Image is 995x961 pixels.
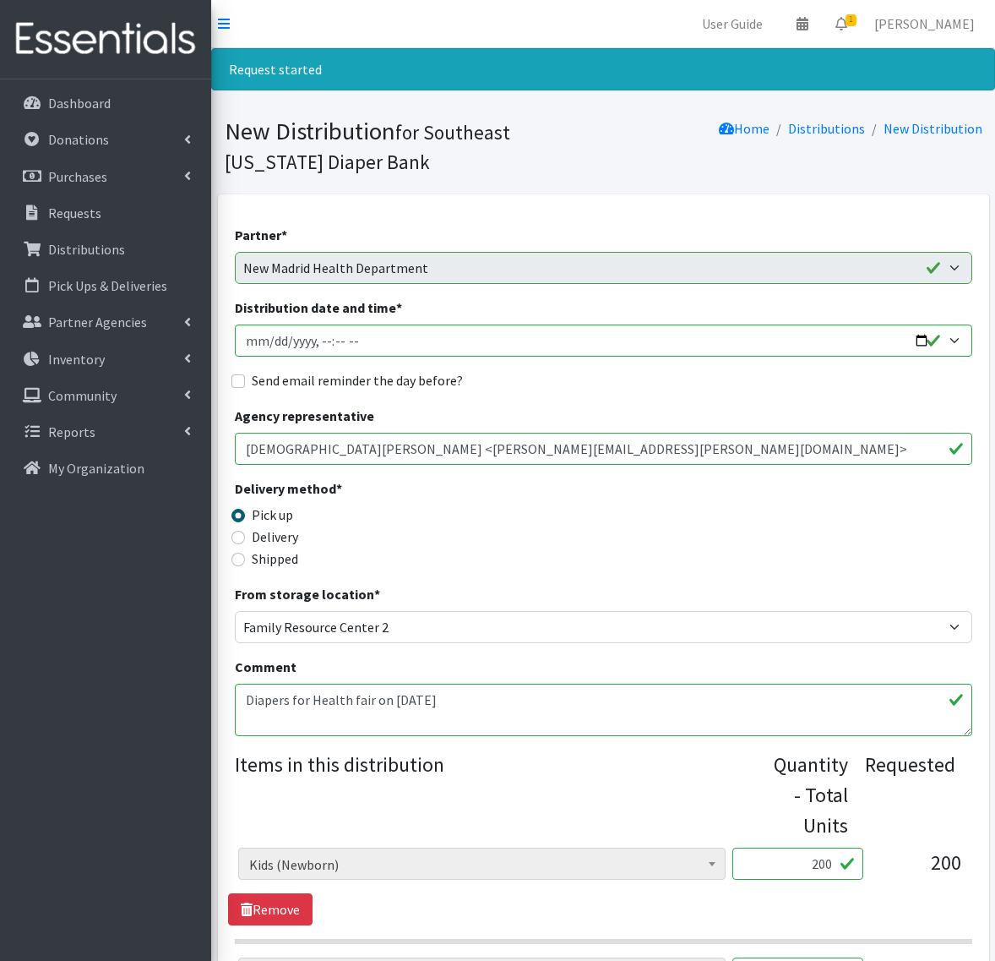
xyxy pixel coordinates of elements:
[7,379,204,412] a: Community
[7,160,204,194] a: Purchases
[48,168,107,185] p: Purchases
[884,120,982,137] a: New Distribution
[865,750,955,841] div: Requested
[211,48,995,90] div: Request started
[235,298,402,318] label: Distribution date and time
[7,451,204,485] a: My Organization
[225,120,510,174] small: for Southeast [US_STATE] Diaper Bank
[7,415,204,449] a: Reports
[7,232,204,266] a: Distributions
[48,95,111,112] p: Dashboard
[235,684,972,736] textarea: Diapers for Health fair on [DATE]
[48,423,95,440] p: Reports
[48,387,117,404] p: Community
[238,848,726,880] span: Kids (Newborn)
[7,342,204,376] a: Inventory
[396,299,402,316] abbr: required
[688,7,776,41] a: User Guide
[225,117,597,175] h1: New Distribution
[336,480,342,497] abbr: required
[7,86,204,120] a: Dashboard
[235,406,374,426] label: Agency representative
[235,584,380,604] label: From storage location
[374,586,380,603] abbr: required
[7,11,204,68] img: HumanEssentials
[719,120,769,137] a: Home
[7,269,204,303] a: Pick Ups & Deliveries
[48,241,125,258] p: Distributions
[877,848,961,893] div: 200
[235,225,287,245] label: Partner
[7,305,204,339] a: Partner Agencies
[48,351,105,368] p: Inventory
[48,460,144,477] p: My Organization
[48,314,147,330] p: Partner Agencies
[822,7,861,41] a: 1
[845,14,856,26] span: 1
[249,853,715,876] span: Kids (Newborn)
[252,527,298,547] label: Delivery
[235,750,774,834] legend: Items in this distribution
[281,227,287,243] abbr: required
[252,505,293,525] label: Pick up
[228,893,313,926] a: Remove
[7,196,204,230] a: Requests
[235,657,296,677] label: Comment
[7,123,204,156] a: Donations
[788,120,865,137] a: Distributions
[48,205,101,221] p: Requests
[252,549,298,569] label: Shipped
[861,7,988,41] a: [PERSON_NAME]
[235,478,419,505] legend: Delivery method
[48,277,167,294] p: Pick Ups & Deliveries
[732,848,863,880] input: Quantity
[774,750,848,841] div: Quantity - Total Units
[252,370,463,390] label: Send email reminder the day before?
[48,131,109,148] p: Donations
